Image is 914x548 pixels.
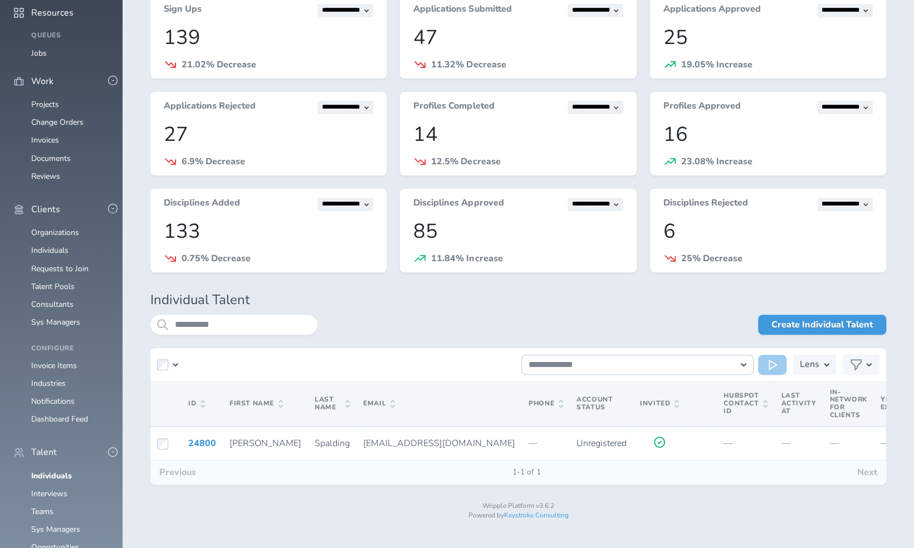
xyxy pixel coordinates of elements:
span: Clients [31,204,60,214]
h3: Applications Approved [663,4,761,17]
h4: Configure [31,345,109,353]
a: Notifications [31,396,75,407]
a: Interviews [31,488,67,499]
span: Invited [640,400,679,408]
span: [PERSON_NAME] [229,437,301,449]
p: 27 [164,123,373,146]
span: 1-1 of 1 [504,468,550,477]
span: First Name [229,400,283,408]
span: 25% Decrease [681,252,742,265]
button: Run Action [758,355,786,375]
button: - [108,447,118,457]
a: Consultants [31,299,74,310]
a: Projects [31,99,59,110]
span: Last Activity At [781,391,816,415]
span: [EMAIL_ADDRESS][DOMAIN_NAME] [363,437,515,449]
p: 6 [663,220,873,243]
span: 6.9% Decrease [182,155,245,168]
span: Hubspot Contact Id [724,392,768,415]
h3: Disciplines Approved [413,198,504,211]
a: 24800 [188,437,216,449]
h4: Queues [31,32,109,40]
h3: Profiles Approved [663,101,741,114]
a: Change Orders [31,117,84,128]
span: Phone [529,400,563,408]
a: Industries [31,378,66,389]
button: - [108,204,118,213]
button: Next [848,461,886,484]
span: 12.5% Decrease [431,155,500,168]
h3: Profiles Completed [413,101,494,114]
span: 23.08% Increase [681,155,752,168]
a: Dashboard Feed [31,414,88,424]
h3: Sign Ups [164,4,202,17]
h3: Lens [800,355,819,375]
span: Work [31,76,53,86]
p: — [529,438,563,448]
span: 19.05% Increase [681,58,752,71]
span: 11.84% Increase [431,252,502,265]
a: Organizations [31,227,79,238]
a: Sys Managers [31,317,80,327]
h1: Individual Talent [150,292,886,308]
h3: Disciplines Rejected [663,198,748,211]
span: 0.75% Decrease [182,252,251,265]
span: Resources [31,8,74,18]
p: Wripple Platform v3.6.2 [150,502,886,510]
span: Last Name [315,396,350,412]
a: Individuals [31,245,69,256]
span: Talent [31,447,57,457]
h3: Applications Rejected [164,101,256,114]
span: — [781,437,790,449]
h3: Applications Submitted [413,4,511,17]
p: Powered by [150,512,886,520]
p: 85 [413,220,623,243]
p: 139 [164,26,373,49]
p: 133 [164,220,373,243]
a: Requests to Join [31,263,89,274]
a: Invoices [31,135,59,145]
button: Previous [150,461,205,484]
span: 11.32% Decrease [431,58,506,71]
a: Invoice Items [31,360,77,371]
span: In-Network for Clients [829,388,867,419]
a: Create Individual Talent [758,315,886,335]
p: 47 [413,26,623,49]
a: Talent Pools [31,281,75,292]
p: 14 [413,123,623,146]
a: Reviews [31,171,60,182]
button: - [108,76,118,85]
h3: Disciplines Added [164,198,240,211]
span: — [829,437,838,449]
p: 25 [663,26,873,49]
p: 16 [663,123,873,146]
a: Keystroke Consulting [504,511,569,520]
a: Individuals [31,471,72,481]
span: Spalding [315,437,350,449]
a: Jobs [31,48,47,58]
span: Email [363,400,395,408]
span: ID [188,400,205,408]
span: Account Status [576,395,613,412]
span: 21.02% Decrease [182,58,256,71]
p: — [724,438,768,448]
a: Sys Managers [31,524,80,535]
a: Teams [31,506,53,517]
button: Lens [793,355,836,375]
span: Unregistered [576,437,627,449]
a: Documents [31,153,71,164]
